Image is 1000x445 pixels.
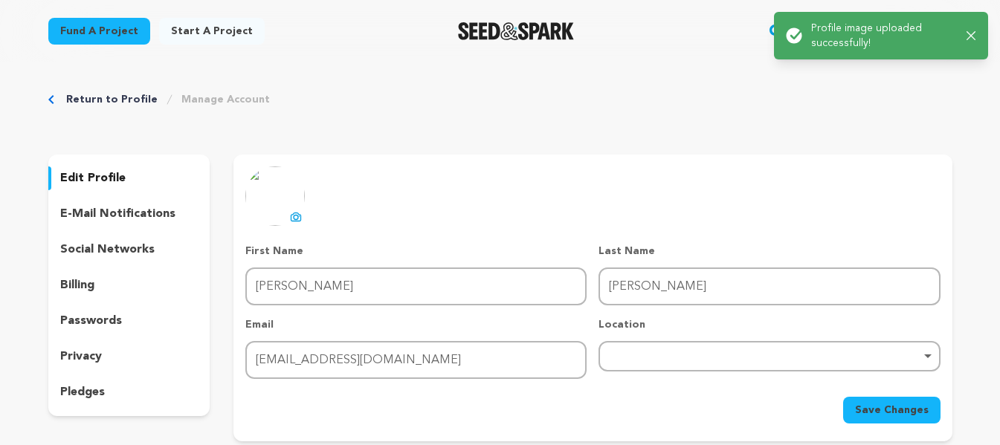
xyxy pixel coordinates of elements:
[458,22,575,40] a: Seed&Spark Homepage
[599,244,940,259] p: Last Name
[599,317,940,332] p: Location
[48,92,952,107] div: Breadcrumb
[48,202,210,226] button: e-mail notifications
[245,267,587,305] input: First Name
[60,348,102,366] p: privacy
[245,317,587,332] p: Email
[855,403,929,418] span: Save Changes
[181,92,270,107] a: Manage Account
[843,397,941,423] button: Save Changes
[60,205,175,223] p: e-mail notifications
[60,383,105,401] p: pledges
[60,241,155,259] p: social networks
[159,18,265,45] a: Start a project
[60,276,94,294] p: billing
[48,18,150,45] a: Fund a project
[60,312,122,330] p: passwords
[60,169,126,187] p: edit profile
[48,345,210,368] button: privacy
[811,21,955,51] p: Profile image uploaded successfully!
[48,238,210,262] button: social networks
[48,380,210,404] button: pledges
[66,92,158,107] a: Return to Profile
[245,244,587,259] p: First Name
[458,22,575,40] img: Seed&Spark Logo Dark Mode
[48,309,210,333] button: passwords
[48,166,210,190] button: edit profile
[599,267,940,305] input: Last Name
[245,341,587,379] input: Email
[48,273,210,297] button: billing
